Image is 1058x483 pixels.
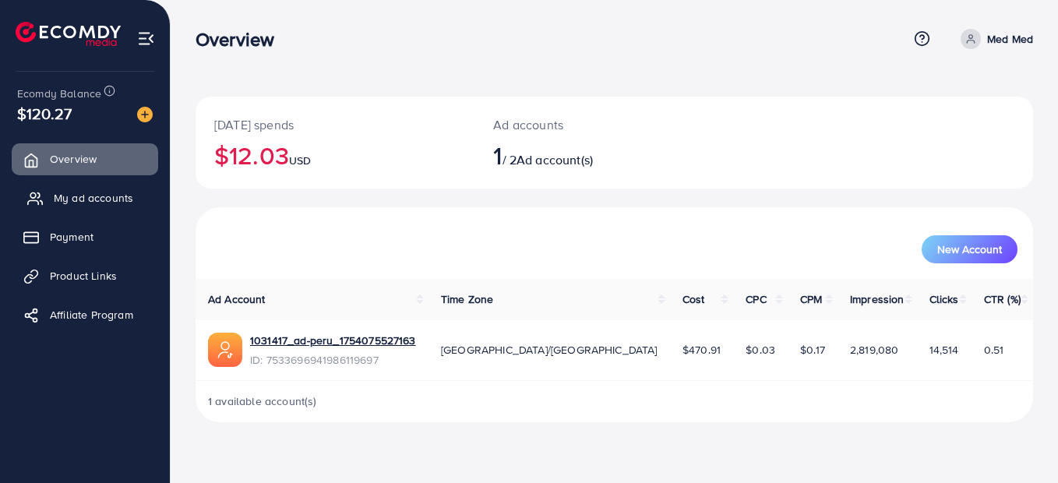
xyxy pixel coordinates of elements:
[800,291,822,307] span: CPM
[289,153,311,168] span: USD
[12,299,158,330] a: Affiliate Program
[17,102,72,125] span: $120.27
[137,107,153,122] img: image
[54,190,133,206] span: My ad accounts
[929,342,959,358] span: 14,514
[493,140,665,170] h2: / 2
[984,291,1021,307] span: CTR (%)
[50,229,93,245] span: Payment
[50,268,117,284] span: Product Links
[922,235,1017,263] button: New Account
[208,333,242,367] img: ic-ads-acc.e4c84228.svg
[17,86,101,101] span: Ecomdy Balance
[441,342,658,358] span: [GEOGRAPHIC_DATA]/[GEOGRAPHIC_DATA]
[12,221,158,252] a: Payment
[250,333,416,348] a: 1031417_ad-peru_1754075527163
[682,291,705,307] span: Cost
[954,29,1033,49] a: Med Med
[214,140,456,170] h2: $12.03
[937,244,1002,255] span: New Account
[441,291,493,307] span: Time Zone
[850,291,905,307] span: Impression
[992,413,1046,471] iframe: Chat
[50,307,133,323] span: Affiliate Program
[208,393,317,409] span: 1 available account(s)
[746,291,766,307] span: CPC
[12,143,158,175] a: Overview
[517,151,593,168] span: Ad account(s)
[929,291,959,307] span: Clicks
[850,342,898,358] span: 2,819,080
[12,182,158,213] a: My ad accounts
[493,137,502,173] span: 1
[746,342,775,358] span: $0.03
[800,342,825,358] span: $0.17
[196,28,287,51] h3: Overview
[208,291,266,307] span: Ad Account
[493,115,665,134] p: Ad accounts
[16,22,121,46] img: logo
[214,115,456,134] p: [DATE] spends
[987,30,1033,48] p: Med Med
[12,260,158,291] a: Product Links
[50,151,97,167] span: Overview
[984,342,1004,358] span: 0.51
[682,342,721,358] span: $470.91
[137,30,155,48] img: menu
[250,352,416,368] span: ID: 7533696941986119697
